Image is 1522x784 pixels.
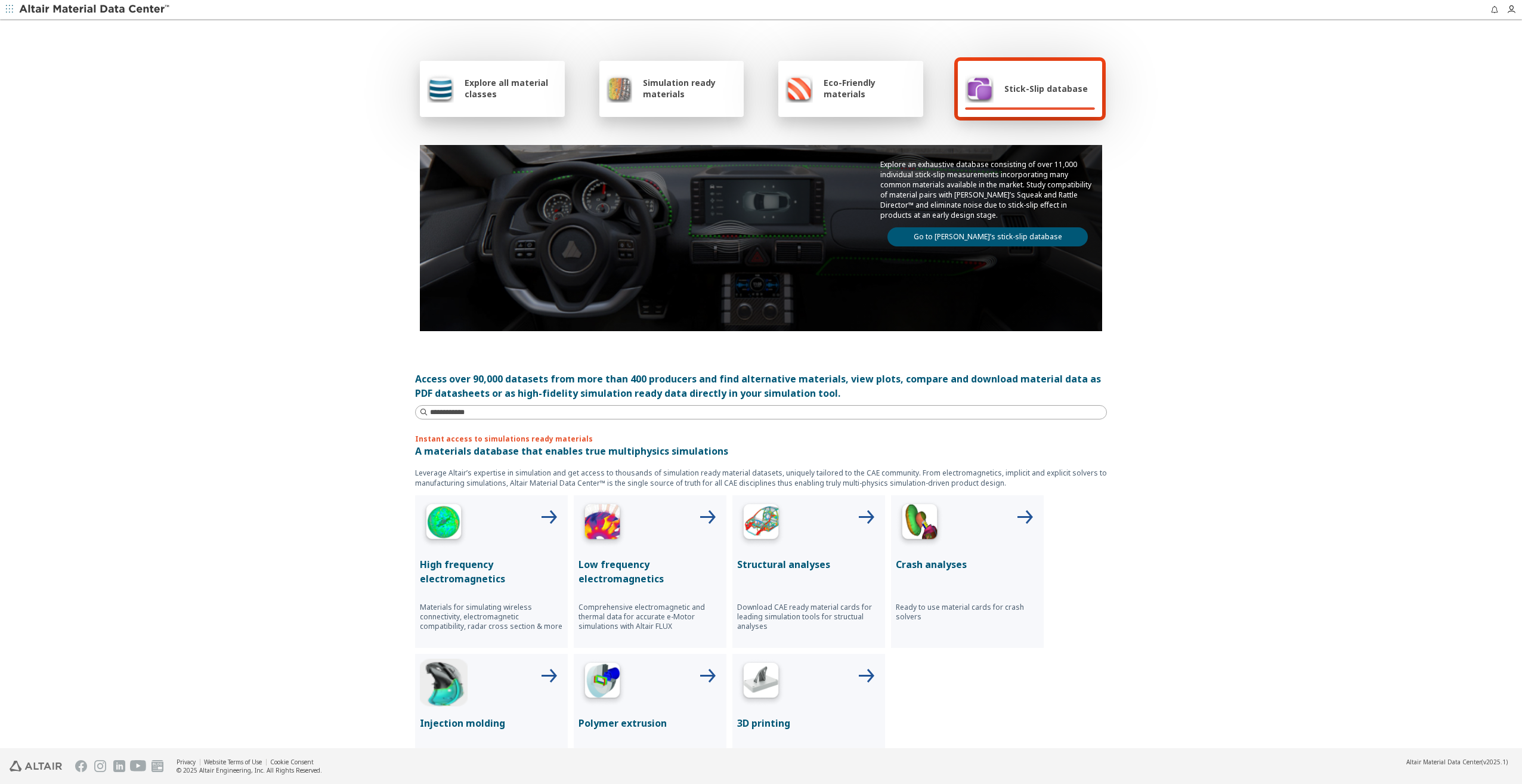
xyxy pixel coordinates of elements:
p: A materials database that enables true multiphysics simulations [415,444,1107,458]
img: Injection Molding Icon [420,659,468,706]
img: Polymer Extrusion Icon [579,659,626,706]
p: Injection molding [420,716,563,730]
p: Leverage Altair’s expertise in simulation and get access to thousands of simulation ready materia... [415,468,1107,488]
span: Explore all material classes [465,77,558,100]
img: Eco-Friendly materials [785,74,813,103]
p: High frequency electromagnetics [420,557,563,586]
p: Low frequency electromagnetics [579,557,722,586]
img: Stick-Slip database [965,74,994,103]
button: Structural Analyses IconStructural analysesDownload CAE ready material cards for leading simulati... [732,495,885,648]
img: Altair Engineering [10,761,62,771]
a: Go to [PERSON_NAME]’s stick-slip database [887,227,1088,246]
a: Website Terms of Use [204,758,262,766]
div: Access over 90,000 datasets from more than 400 producers and find alternative materials, view plo... [415,372,1107,400]
p: Structural analyses [737,557,880,572]
p: Polymer extrusion [579,716,722,730]
div: © 2025 Altair Engineering, Inc. All Rights Reserved. [177,766,322,774]
img: Structural Analyses Icon [737,500,785,548]
p: Instant access to simulations ready materials [415,434,1107,444]
a: Privacy [177,758,196,766]
p: 3D printing [737,716,880,730]
button: Low Frequency IconLow frequency electromagneticsComprehensive electromagnetic and thermal data fo... [574,495,726,648]
img: Crash Analyses Icon [896,500,943,548]
img: Explore all material classes [427,74,454,103]
p: Ready to use material cards for crash solvers [896,603,1039,622]
a: Cookie Consent [270,758,314,766]
p: Materials for simulating wireless connectivity, electromagnetic compatibility, radar cross sectio... [420,603,563,631]
div: (v2025.1) [1406,758,1508,766]
p: Crash analyses [896,557,1039,572]
img: Low Frequency Icon [579,500,626,548]
span: Simulation ready materials [643,77,737,100]
img: Altair Material Data Center [19,4,171,16]
button: Crash Analyses IconCrash analysesReady to use material cards for crash solvers [891,495,1044,648]
img: 3D Printing Icon [737,659,785,706]
p: Download CAE ready material cards for leading simulation tools for structual analyses [737,603,880,631]
span: Eco-Friendly materials [824,77,915,100]
p: Explore an exhaustive database consisting of over 11,000 individual stick-slip measurements incor... [880,159,1095,220]
button: High Frequency IconHigh frequency electromagneticsMaterials for simulating wireless connectivity,... [415,495,568,648]
img: Simulation ready materials [607,74,632,103]
p: Comprehensive electromagnetic and thermal data for accurate e-Motor simulations with Altair FLUX [579,603,722,631]
img: High Frequency Icon [420,500,468,548]
span: Altair Material Data Center [1406,758,1481,766]
span: Stick-Slip database [1004,83,1088,94]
